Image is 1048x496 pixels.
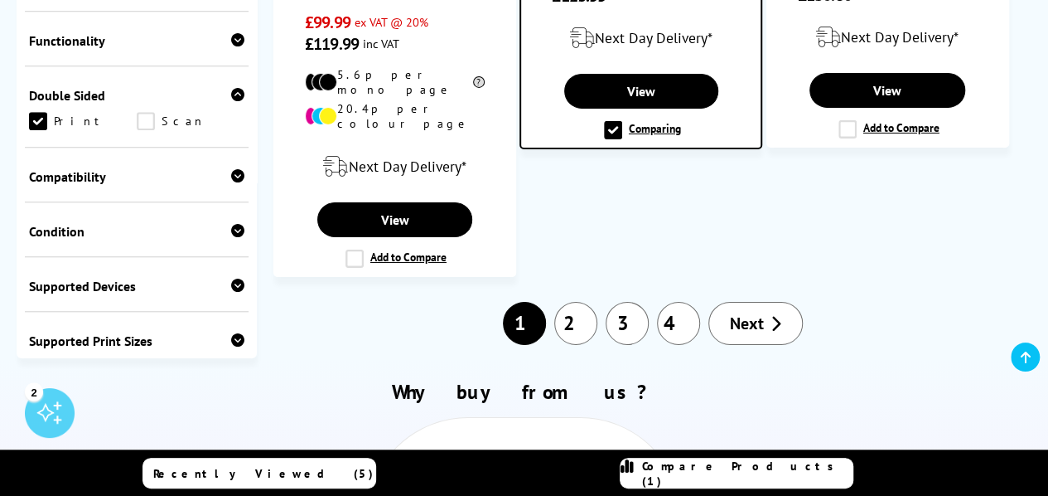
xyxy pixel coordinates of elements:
[29,112,137,130] a: Print
[29,32,244,49] div: Functionality
[564,74,718,109] a: View
[29,333,244,349] div: Supported Print Sizes
[355,14,428,30] span: ex VAT @ 20%
[31,379,1017,405] h2: Why buy from us?
[554,302,597,345] a: 2
[25,382,43,401] div: 2
[606,302,649,345] a: 3
[642,459,852,489] span: Compare Products (1)
[29,278,244,294] div: Supported Devices
[730,313,764,334] span: Next
[317,202,472,237] a: View
[529,15,752,61] div: modal_delivery
[838,120,939,139] label: Add to Compare
[708,302,803,345] a: Next
[363,36,399,51] span: inc VAT
[305,33,359,55] span: £119.99
[305,101,485,131] li: 20.4p per colour page
[305,12,350,33] span: £99.99
[620,458,853,489] a: Compare Products (1)
[604,121,681,139] label: Comparing
[775,14,1000,61] div: modal_delivery
[657,302,700,345] a: 4
[305,67,485,97] li: 5.6p per mono page
[29,223,244,240] div: Condition
[142,458,376,489] a: Recently Viewed (5)
[153,466,374,481] span: Recently Viewed (5)
[345,250,447,268] label: Add to Compare
[137,112,244,130] a: Scan
[283,143,507,190] div: modal_delivery
[29,168,244,185] div: Compatibility
[29,87,244,104] div: Double Sided
[809,73,964,108] a: View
